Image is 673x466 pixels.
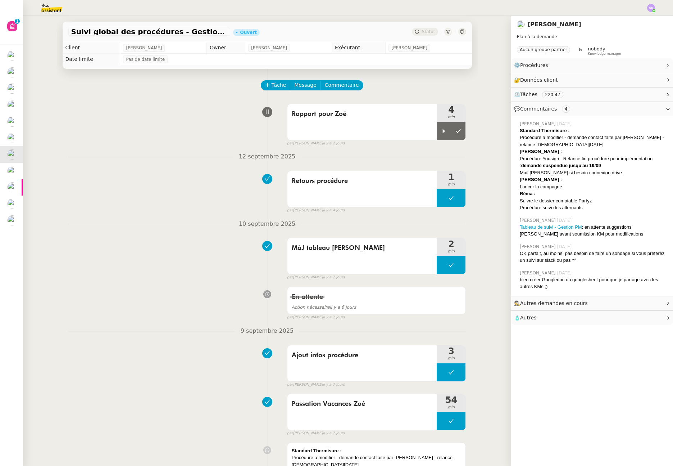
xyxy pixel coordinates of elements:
span: [PERSON_NAME] [391,44,427,51]
img: users%2FW4OQjB9BRtYK2an7yusO0WsYLsD3%2Favatar%2F28027066-518b-424c-8476-65f2e549ac29 [7,117,17,127]
small: [PERSON_NAME] [287,382,345,388]
span: par [287,430,293,436]
span: Passation Vacances Zoé [292,399,433,409]
div: Procédure suivi des alternants [520,204,667,211]
small: [PERSON_NAME] [287,207,345,214]
span: 2 [437,240,465,248]
span: 9 septembre 2025 [235,326,299,336]
strong: Standard Thermisure : [292,448,342,453]
div: 🧴Autres [511,311,673,325]
img: users%2FfjlNmCTkLiVoA3HQjY3GA5JXGxb2%2Favatar%2Fstarofservice_97480retdsc0392.png [7,51,17,61]
small: [PERSON_NAME] [287,140,345,147]
span: ⏲️ [514,91,569,97]
img: users%2FhitvUqURzfdVsA8TDJwjiRfjLnH2%2Favatar%2Flogo-thermisure.png [7,133,17,143]
img: users%2F0G3Vvnvi3TQv835PC6wL0iK4Q012%2Favatar%2F85e45ffa-4efd-43d5-9109-2e66efd3e965 [7,199,17,209]
span: [DATE] [557,121,573,127]
span: [DATE] [557,217,573,224]
span: 💬 [514,106,573,112]
div: 💬Commentaires 4 [511,102,673,116]
strong: Standard Thermisure : [520,128,570,133]
span: [DATE] [557,243,573,250]
small: [PERSON_NAME] [287,314,345,321]
span: par [287,274,293,281]
img: users%2FoFdbodQ3TgNoWt9kP3GXAs5oaCq1%2Favatar%2Fprofile-pic.png [517,21,525,28]
span: Procédures [520,62,548,68]
span: 🕵️ [514,300,591,306]
small: [PERSON_NAME] [287,430,345,436]
span: min [437,182,465,188]
span: Tâche [272,81,286,89]
span: Autres demandes en cours [520,300,588,306]
nz-badge-sup: 1 [15,19,20,24]
span: 12 septembre 2025 [233,152,301,162]
span: [PERSON_NAME] [520,270,557,276]
span: [PERSON_NAME] [520,121,557,127]
span: Pas de date limite [126,56,165,63]
img: users%2FrssbVgR8pSYriYNmUDKzQX9syo02%2Favatar%2Fb215b948-7ecd-4adc-935c-e0e4aeaee93e [7,67,17,77]
span: il y a 4 jours [323,207,345,214]
span: min [437,114,465,120]
div: ⚙️Procédures [511,58,673,72]
div: 🔐Données client [511,73,673,87]
div: Procédure Yousign - Relance fin procédure pour implémentation : [520,155,667,169]
span: nobody [588,46,605,51]
span: min [437,355,465,362]
div: bien créer Googledoc ou googlesheet pour que je partage avec les autres KMs ;) [520,276,667,290]
p: 1 [16,19,19,25]
span: & [579,46,582,55]
strong: demande suspendue jusqu'au 19/09 [521,163,601,168]
span: 🔐 [514,76,561,84]
span: il y a 7 jours [323,314,345,321]
span: Suivi global des procédures - Gestion PM [71,28,227,35]
span: Données client [520,77,558,83]
nz-tag: 4 [562,106,570,113]
span: min [437,248,465,255]
span: Autres [520,315,536,321]
div: OK parfait, au moins, pas besoin de faire un sondage si vous préférez un suivi sur slack ou pas ^^ [520,250,667,264]
small: [PERSON_NAME] [287,274,345,281]
span: Ajout infos procédure [292,350,433,361]
div: ⏲️Tâches 220:47 [511,88,673,102]
span: Knowledge manager [588,52,621,56]
div: Mail [PERSON_NAME] si besoin connexion drive [520,169,667,176]
img: svg [647,4,655,12]
img: users%2FC9SBsJ0duuaSgpQFj5LgoEX8n0o2%2Favatar%2Fec9d51b8-9413-4189-adfb-7be4d8c96a3c [7,100,17,110]
span: 10 septembre 2025 [233,219,301,229]
span: Message [294,81,316,89]
img: users%2FW4OQjB9BRtYK2an7yusO0WsYLsD3%2Favatar%2F28027066-518b-424c-8476-65f2e549ac29 [7,166,17,176]
div: : en attente suggestions [PERSON_NAME] avant soumission KM pour modifications [520,224,667,238]
span: Tâches [520,91,537,97]
span: [PERSON_NAME] [520,243,557,250]
span: [DATE] [557,270,573,276]
strong: [PERSON_NAME] : [520,149,562,154]
td: Date limite [63,54,120,65]
div: 🕵️Autres demandes en cours [511,296,673,310]
span: par [287,207,293,214]
span: par [287,314,293,321]
nz-tag: Aucun groupe partner [517,46,570,53]
span: par [287,140,293,147]
div: Procédure à modifier - demande contact faite par [PERSON_NAME] - relance [DEMOGRAPHIC_DATA][DATE] [520,134,667,148]
span: En attente [292,294,323,300]
img: users%2FRqsVXU4fpmdzH7OZdqyP8LuLV9O2%2Favatar%2F0d6ec0de-1f9c-4f7b-9412-5ce95fe5afa7 [7,182,17,192]
td: Exécutant [332,42,385,54]
td: Owner [207,42,245,54]
span: 4 [437,106,465,114]
app-user-label: Knowledge manager [588,46,621,55]
strong: [PERSON_NAME] : [520,177,562,182]
a: [PERSON_NAME] [528,21,581,28]
img: users%2FRcIDm4Xn1TPHYwgLThSv8RQYtaM2%2Favatar%2F95761f7a-40c3-4bb5-878d-fe785e6f95b2 [7,84,17,94]
span: Retours procédure [292,176,433,187]
span: [PERSON_NAME] [520,217,557,224]
span: MàJ tableau [PERSON_NAME] [292,243,433,254]
span: il y a 6 jours [292,305,356,310]
span: Plan à la demande [517,34,557,39]
img: users%2FrZ9hsAwvZndyAxvpJrwIinY54I42%2Favatar%2FChatGPT%20Image%201%20aou%CC%82t%202025%2C%2011_1... [7,215,17,225]
button: Tâche [261,80,291,90]
a: Tableau de suivi - Gestion PM [520,224,582,230]
span: 54 [437,396,465,404]
span: 🧴 [514,315,536,321]
span: Commentaire [325,81,359,89]
span: il y a 7 jours [323,382,345,388]
span: il y a 2 jours [323,140,345,147]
